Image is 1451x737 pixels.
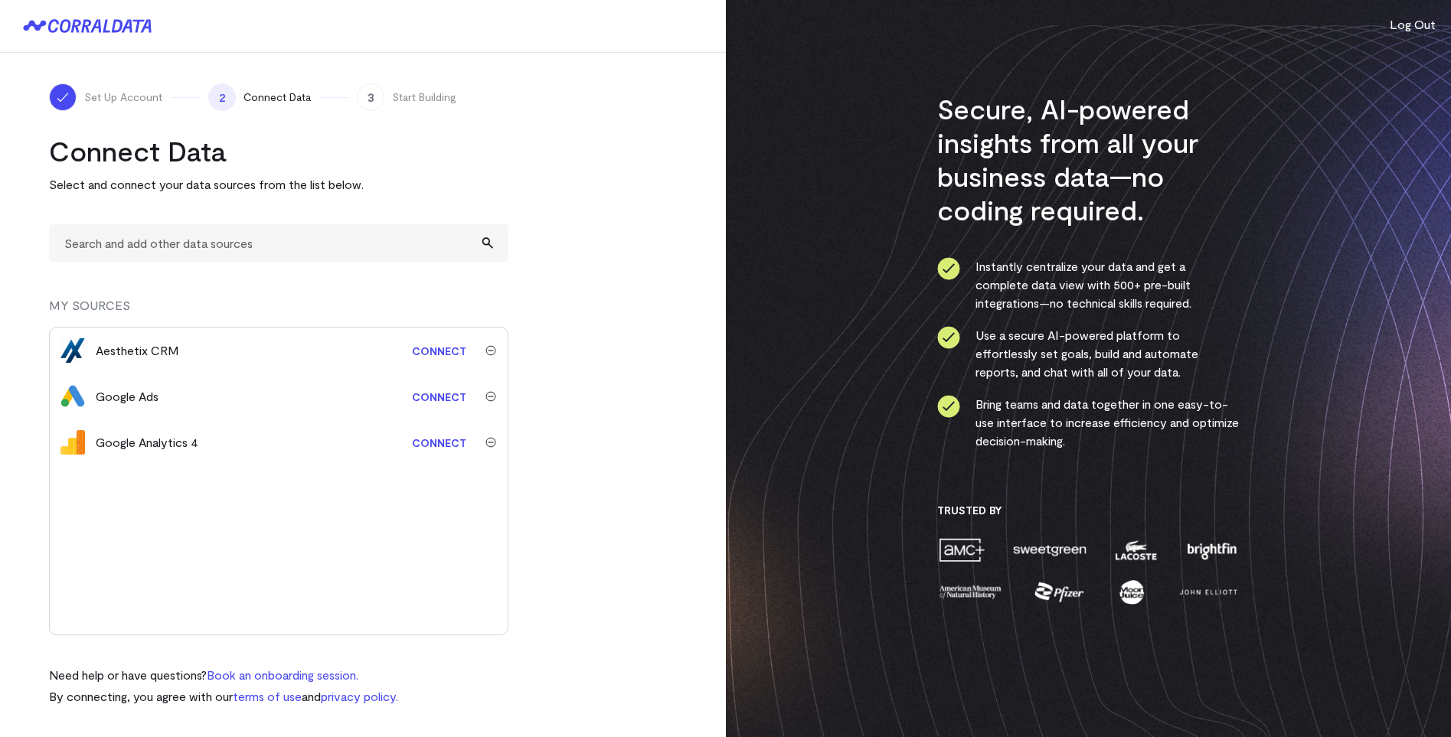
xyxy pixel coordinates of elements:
img: amc-0b11a8f1.png [937,536,986,563]
img: ico-check-circle-4b19435c.svg [937,395,960,418]
a: terms of use [233,689,302,703]
img: sweetgreen-1d1fb32c.png [1011,536,1088,563]
img: trash-40e54a27.svg [485,391,496,402]
h3: Trusted By [937,504,1240,517]
li: Instantly centralize your data and get a complete data view with 500+ pre-built integrations—no t... [937,257,1240,312]
img: ico-check-circle-4b19435c.svg [937,326,960,349]
img: aesthetix_crm-416afc8b.png [60,338,85,363]
img: trash-40e54a27.svg [485,437,496,448]
img: ico-check-white-5ff98cb1.svg [55,90,70,105]
span: 3 [357,83,384,111]
h3: Secure, AI-powered insights from all your business data—no coding required. [937,92,1240,227]
img: moon-juice-c312e729.png [1116,579,1147,605]
p: Select and connect your data sources from the list below. [49,175,508,194]
span: 2 [208,83,236,111]
a: Book an onboarding session. [207,667,358,682]
div: Google Analytics 4 [96,433,198,452]
img: trash-40e54a27.svg [485,345,496,356]
img: google_ads-c8121f33.png [60,384,85,409]
a: Connect [404,383,474,411]
p: Need help or have questions? [49,666,398,684]
img: john-elliott-25751c40.png [1177,579,1239,605]
div: Google Ads [96,387,158,406]
p: By connecting, you agree with our and [49,687,398,706]
input: Search and add other data sources [49,224,508,262]
li: Use a secure AI-powered platform to effortlessly set goals, build and automate reports, and chat ... [937,326,1240,381]
span: Set Up Account [84,90,162,105]
img: pfizer-e137f5fc.png [1033,579,1086,605]
a: Connect [404,337,474,365]
h2: Connect Data [49,134,508,168]
img: lacoste-7a6b0538.png [1113,536,1159,563]
div: Aesthetix CRM [96,341,179,360]
a: privacy policy. [321,689,398,703]
span: Connect Data [243,90,311,105]
img: google_analytics_4-4ee20295.svg [60,430,85,455]
button: Log Out [1390,15,1436,34]
div: MY SOURCES [49,296,508,327]
img: amnh-5afada46.png [937,579,1003,605]
a: Connect [404,429,474,457]
li: Bring teams and data together in one easy-to-use interface to increase efficiency and optimize de... [937,395,1240,450]
img: ico-check-circle-4b19435c.svg [937,257,960,280]
span: Start Building [392,90,456,105]
img: brightfin-a251e171.png [1184,536,1239,563]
